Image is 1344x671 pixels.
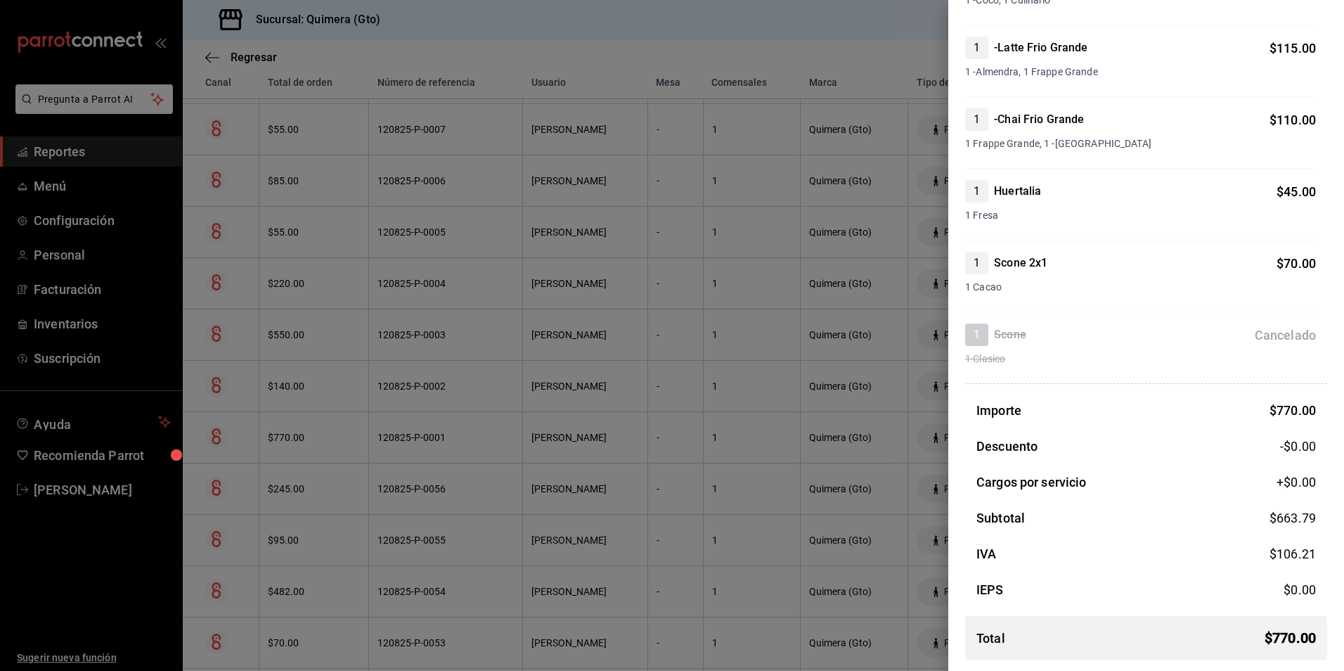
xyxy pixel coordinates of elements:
h3: Subtotal [976,509,1025,528]
h3: Importe [976,401,1021,420]
h3: IEPS [976,580,1004,599]
h4: Scone 2x1 [994,255,1047,271]
span: 1 [965,183,988,200]
h4: -Chai Frio Grande [994,111,1084,128]
span: 1 [965,255,988,271]
h3: Total [976,629,1005,648]
span: $ 70.00 [1277,256,1316,271]
h3: IVA [976,544,996,563]
span: 1 Frappe Grande, 1 -[GEOGRAPHIC_DATA] [965,136,1316,151]
span: $ 663.79 [1269,511,1316,525]
h4: Scone [994,326,1026,343]
span: $ 45.00 [1277,184,1316,199]
span: $ 0.00 [1284,582,1316,597]
h3: Descuento [976,437,1038,456]
span: $ 106.21 [1269,547,1316,561]
span: +$ 0.00 [1277,473,1316,492]
h4: Huertalia [994,183,1041,200]
span: $ 770.00 [1269,403,1316,418]
span: 1 [965,111,988,128]
span: 1 Cacao [965,280,1316,295]
span: $ 110.00 [1269,113,1316,127]
span: 1 -Almendra, 1 Frappe Grande [965,65,1316,79]
span: $ 115.00 [1269,41,1316,56]
span: 1 Clasico [965,352,1316,366]
span: 1 [965,326,988,343]
span: -$0.00 [1280,437,1316,456]
div: Cancelado [1255,326,1316,345]
span: 1 Fresa [965,208,1316,223]
span: 1 [965,39,988,56]
span: $ 770.00 [1265,627,1316,648]
h3: Cargos por servicio [976,473,1087,492]
h4: -Latte Frio Grande [994,39,1087,56]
